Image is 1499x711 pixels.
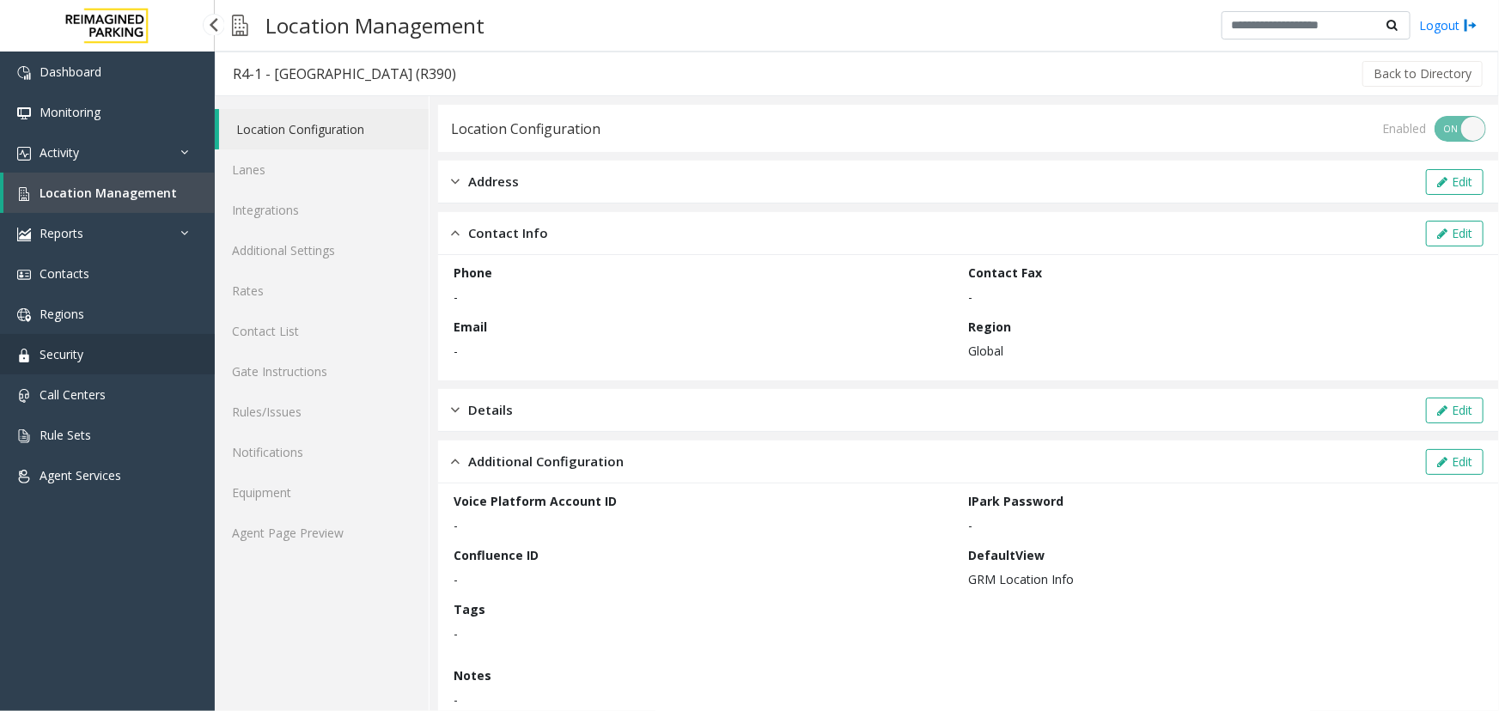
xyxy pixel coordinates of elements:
[969,546,1045,564] label: DefaultView
[969,342,1476,360] p: Global
[451,172,460,191] img: closed
[40,104,101,120] span: Monitoring
[3,173,215,213] a: Location Management
[1426,449,1484,475] button: Edit
[1426,169,1484,195] button: Edit
[454,624,1466,642] p: -
[468,223,548,243] span: Contact Info
[969,570,1476,588] p: GRM Location Info
[17,147,31,161] img: 'icon'
[468,400,513,420] span: Details
[40,265,89,282] span: Contacts
[451,400,460,420] img: closed
[969,288,1476,306] p: -
[454,492,617,510] label: Voice Platform Account ID
[17,66,31,80] img: 'icon'
[17,389,31,403] img: 'icon'
[454,264,492,282] label: Phone
[17,308,31,322] img: 'icon'
[215,513,429,553] a: Agent Page Preview
[451,118,600,140] div: Location Configuration
[257,4,493,46] h3: Location Management
[40,427,91,443] span: Rule Sets
[40,306,84,322] span: Regions
[233,63,456,85] div: R4-1 - [GEOGRAPHIC_DATA] (R390)
[215,472,429,513] a: Equipment
[451,452,460,471] img: opened
[215,392,429,432] a: Rules/Issues
[232,4,248,46] img: pageIcon
[215,190,429,230] a: Integrations
[40,386,106,403] span: Call Centers
[17,106,31,120] img: 'icon'
[1362,61,1483,87] button: Back to Directory
[468,172,519,191] span: Address
[969,492,1064,510] label: IPark Password
[40,225,83,241] span: Reports
[1426,398,1484,423] button: Edit
[17,187,31,201] img: 'icon'
[17,268,31,282] img: 'icon'
[969,516,1476,534] p: -
[40,64,101,80] span: Dashboard
[454,690,1475,708] p: -
[1426,221,1484,246] button: Edit
[454,342,960,360] p: -
[1464,16,1478,34] img: logout
[17,429,31,443] img: 'icon'
[454,516,960,534] p: -
[40,346,83,362] span: Security
[215,432,429,472] a: Notifications
[454,318,487,336] label: Email
[454,666,491,684] label: Notes
[454,546,539,564] label: Confluence ID
[215,230,429,270] a: Additional Settings
[454,600,485,618] label: Tags
[969,264,1043,282] label: Contact Fax
[454,570,960,588] p: -
[215,351,429,392] a: Gate Instructions
[17,228,31,241] img: 'icon'
[40,144,79,161] span: Activity
[215,270,429,311] a: Rates
[1382,119,1426,137] div: Enabled
[1419,16,1478,34] a: Logout
[969,318,1012,336] label: Region
[40,467,121,483] span: Agent Services
[454,288,960,306] p: -
[451,223,460,243] img: opened
[468,452,624,471] span: Additional Configuration
[215,149,429,190] a: Lanes
[40,185,177,201] span: Location Management
[17,470,31,483] img: 'icon'
[17,349,31,362] img: 'icon'
[215,311,429,351] a: Contact List
[219,109,429,149] a: Location Configuration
